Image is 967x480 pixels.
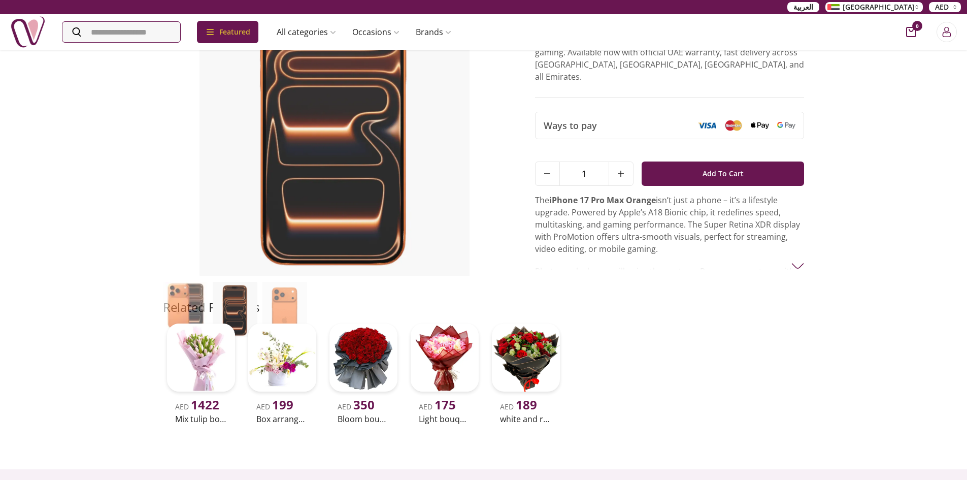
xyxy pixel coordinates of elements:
span: Ways to pay [544,118,597,133]
img: Mastercard [724,120,743,131]
span: 175 [435,396,456,413]
img: uae-gifts-Bloom Bouquet [329,324,397,392]
img: Visa [698,122,716,129]
img: Arabic_dztd3n.png [827,4,840,10]
img: iPhone 17 Pro Max [262,282,307,342]
h2: white and red [PERSON_NAME] [500,413,552,425]
h2: Mix tulip bouquet [175,413,227,425]
span: AED [935,2,949,12]
img: uae-gifts-Light Bouquet [411,324,479,392]
span: AED [338,402,375,411]
span: 1422 [191,396,219,413]
a: uae-gifts-white and red rose boqueAED 189white and red [PERSON_NAME] [488,319,564,427]
a: uae-gifts-Light BouquetAED 175Light bouquet [407,319,483,427]
img: uae-gifts-white and red rose boque [492,324,560,392]
span: AED [175,402,219,411]
button: [GEOGRAPHIC_DATA] [825,2,923,12]
span: AED [256,402,293,411]
p: Photography lovers will enjoy the next-gen Pro camera system, with advanced Night Mode, cinematic... [535,265,805,326]
button: Login [937,22,957,42]
div: Featured [197,21,258,43]
span: 0 [912,21,922,31]
a: Brands [408,22,459,42]
span: [GEOGRAPHIC_DATA] [843,2,915,12]
p: The isn’t just a phone – it’s a lifestyle upgrade. Powered by Apple’s A18 Bionic chip, it redefin... [535,194,805,255]
span: 350 [353,396,375,413]
a: Occasions [344,22,408,42]
input: Search [62,22,180,42]
img: uae-gifts-Mix tulip bouquet [167,324,235,392]
span: العربية [793,2,813,12]
button: AED [929,2,961,12]
a: uae-gifts-Box arrangement of calla lilyAED 199Box arrangement of [PERSON_NAME] [244,319,320,427]
a: All categories [269,22,344,42]
span: AED [419,402,456,411]
button: Add To Cart [642,162,805,186]
a: uae-gifts-Mix tulip bouquetAED 1422Mix tulip bouquet [163,319,239,427]
img: arrow [791,260,804,272]
button: cart-button [906,27,916,37]
img: iPhone 17 Pro Max [163,282,208,330]
span: 199 [272,396,293,413]
span: AED [500,402,537,411]
span: 1 [560,162,609,185]
h2: Box arrangement of [PERSON_NAME] [256,413,308,425]
img: uae-gifts-Box arrangement of calla lily [248,324,316,392]
span: 189 [516,396,537,413]
h2: Light bouquet [419,413,471,425]
h2: Bloom bouquet [338,413,389,425]
a: uae-gifts-Bloom BouquetAED 350Bloom bouquet [325,319,402,427]
span: Add To Cart [703,165,744,183]
img: iPhone 17 Pro Max [213,282,257,337]
strong: iPhone 17 Pro Max Orange [549,195,656,206]
img: Nigwa-uae-gifts [10,14,46,50]
img: Apple Pay [751,122,769,130]
img: Google Pay [777,122,795,129]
